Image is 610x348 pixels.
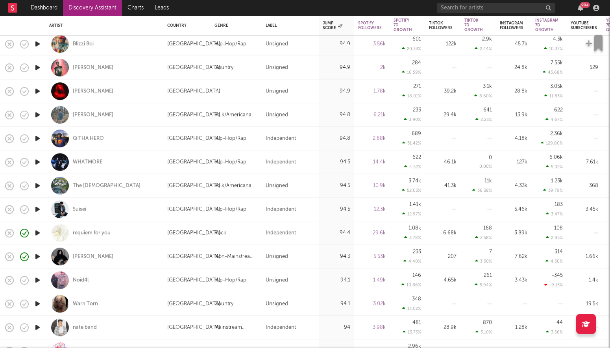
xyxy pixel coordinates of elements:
[475,235,492,240] div: 2.58 %
[358,87,386,96] div: 1.78k
[73,111,113,118] div: [PERSON_NAME]
[413,84,421,89] div: 271
[266,323,296,332] div: Independent
[550,84,563,89] div: 3.05k
[479,165,492,169] div: 0.00 %
[323,276,350,285] div: 94.1
[167,299,220,309] div: [GEOGRAPHIC_DATA]
[571,252,598,261] div: 1.66k
[429,157,457,167] div: 46.1k
[266,252,288,261] div: Unsigned
[358,21,382,30] div: Spotify Followers
[571,63,598,72] div: 529
[544,46,563,51] div: 10.37 %
[358,181,386,191] div: 10.9k
[214,252,258,261] div: Non-Mainstream Electronic
[475,259,492,264] div: 3.50 %
[546,164,563,169] div: 5.02 %
[546,329,563,335] div: 3.56 %
[394,18,412,32] div: Spotify 7D Growth
[323,181,350,191] div: 94.5
[413,249,421,254] div: 233
[266,181,288,191] div: Unsigned
[323,63,350,72] div: 94.9
[73,206,86,213] div: Suisei
[552,273,563,278] div: -345
[73,135,104,142] a: Q THA HERO
[500,228,527,238] div: 3.89k
[403,329,421,335] div: 13.75 %
[73,182,140,189] a: The [DEMOGRAPHIC_DATA]
[571,299,598,309] div: 19.5k
[266,228,296,238] div: Independent
[404,117,421,122] div: 3.90 %
[500,134,527,143] div: 4.18k
[535,18,558,32] div: Instagram 7D Growth
[412,131,421,136] div: 689
[73,88,113,95] a: [PERSON_NAME]
[551,60,563,65] div: 7.55k
[167,252,220,261] div: [GEOGRAPHIC_DATA]
[483,226,492,231] div: 168
[429,110,457,120] div: 29.4k
[402,211,421,217] div: 12.97 %
[73,159,102,166] div: WHATMORE
[214,63,233,72] div: Country
[500,157,527,167] div: 127k
[73,230,111,237] a: requiem for you
[358,252,386,261] div: 5.53k
[404,235,421,240] div: 3.78 %
[214,39,246,49] div: Hip-Hop/Rap
[214,323,258,332] div: Mainstream Electronic
[553,37,563,42] div: 4.3k
[429,252,457,261] div: 207
[73,253,113,260] a: [PERSON_NAME]
[323,87,350,96] div: 94.9
[500,205,527,214] div: 5.46k
[412,155,421,160] div: 622
[500,87,527,96] div: 28.8k
[541,141,563,146] div: 129.80 %
[167,205,220,214] div: [GEOGRAPHIC_DATA]
[475,282,492,287] div: 5.94 %
[266,134,296,143] div: Independent
[555,249,563,254] div: 314
[483,107,492,113] div: 641
[489,249,492,254] div: 7
[571,157,598,167] div: 7.61k
[167,110,220,120] div: [GEOGRAPHIC_DATA]
[358,110,386,120] div: 6.21k
[554,226,563,231] div: 108
[167,181,220,191] div: [GEOGRAPHIC_DATA]
[429,276,457,285] div: 4.65k
[544,282,563,287] div: -9.13 %
[323,252,350,261] div: 94.3
[358,228,386,238] div: 29.6k
[323,39,350,49] div: 94.9
[266,205,296,214] div: Independent
[412,273,421,278] div: 146
[429,87,457,96] div: 39.2k
[167,157,220,167] div: [GEOGRAPHIC_DATA]
[484,178,492,183] div: 11k
[214,276,246,285] div: Hip-Hop/Rap
[412,60,421,65] div: 284
[214,181,251,191] div: Folk/Americana
[412,320,421,325] div: 481
[500,252,527,261] div: 7.62k
[500,39,527,49] div: 45.7k
[214,157,246,167] div: Hip-Hop/Rap
[323,205,350,214] div: 94.5
[73,277,89,284] a: Noid4l
[358,323,386,332] div: 3.98k
[167,134,220,143] div: [GEOGRAPHIC_DATA]
[571,21,597,30] div: YouTube Subscribers
[73,41,94,48] a: Blizzi Boi
[409,178,421,183] div: 3.74k
[266,87,288,96] div: Unsigned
